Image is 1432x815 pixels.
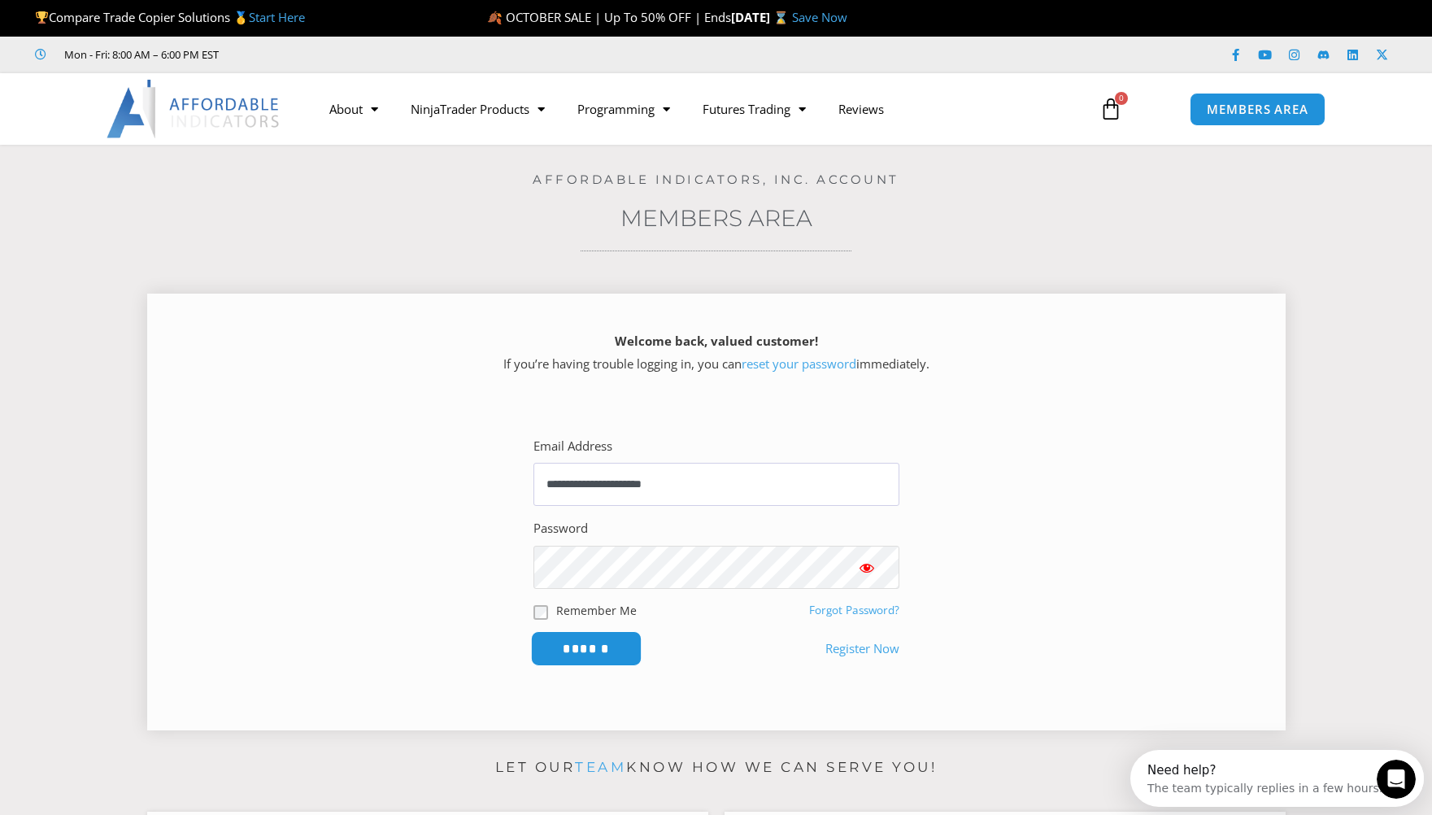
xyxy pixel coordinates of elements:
[1190,93,1325,126] a: MEMBERS AREA
[533,435,612,458] label: Email Address
[249,9,305,25] a: Start Here
[575,759,626,775] a: team
[686,90,822,128] a: Futures Trading
[792,9,847,25] a: Save Now
[17,27,252,44] div: The team typically replies in a few hours.
[731,9,792,25] strong: [DATE] ⌛
[561,90,686,128] a: Programming
[620,204,812,232] a: Members Area
[242,46,485,63] iframe: Customer reviews powered by Trustpilot
[615,333,818,349] strong: Welcome back, valued customer!
[60,45,219,64] span: Mon - Fri: 8:00 AM – 6:00 PM EST
[1207,103,1308,115] span: MEMBERS AREA
[1075,85,1147,133] a: 0
[1377,760,1416,799] iframe: Intercom live chat
[1115,92,1128,105] span: 0
[7,7,300,51] div: Open Intercom Messenger
[822,90,900,128] a: Reviews
[533,172,899,187] a: Affordable Indicators, Inc. Account
[17,14,252,27] div: Need help?
[742,355,856,372] a: reset your password
[825,638,899,660] a: Register Now
[394,90,561,128] a: NinjaTrader Products
[1130,750,1424,807] iframe: Intercom live chat discovery launcher
[834,546,899,589] button: Show password
[313,90,394,128] a: About
[176,330,1257,376] p: If you’re having trouble logging in, you can immediately.
[487,9,731,25] span: 🍂 OCTOBER SALE | Up To 50% OFF | Ends
[809,603,899,617] a: Forgot Password?
[533,517,588,540] label: Password
[35,9,305,25] span: Compare Trade Copier Solutions 🥇
[147,755,1286,781] p: Let our know how we can serve you!
[36,11,48,24] img: 🏆
[313,90,1081,128] nav: Menu
[107,80,281,138] img: LogoAI | Affordable Indicators – NinjaTrader
[556,602,637,619] label: Remember Me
